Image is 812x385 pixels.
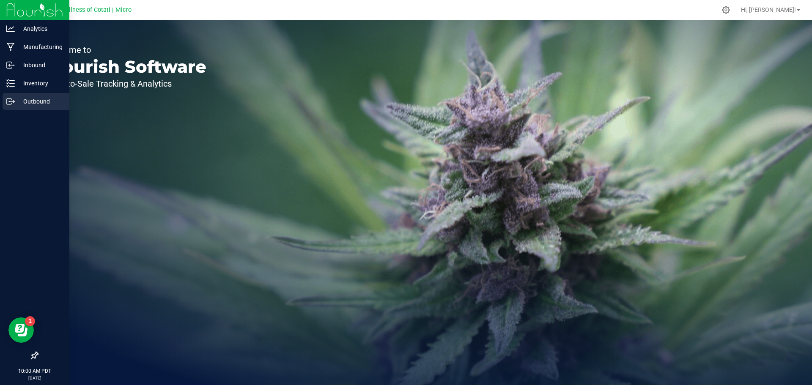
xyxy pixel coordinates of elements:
[6,79,15,87] inline-svg: Inventory
[46,46,206,54] p: Welcome to
[721,6,731,14] div: Manage settings
[4,375,66,381] p: [DATE]
[46,58,206,75] p: Flourish Software
[15,42,66,52] p: Manufacturing
[8,317,34,343] iframe: Resource center
[25,316,35,326] iframe: Resource center unread badge
[15,60,66,70] p: Inbound
[6,61,15,69] inline-svg: Inbound
[46,79,206,88] p: Seed-to-Sale Tracking & Analytics
[6,97,15,106] inline-svg: Outbound
[15,96,66,106] p: Outbound
[15,24,66,34] p: Analytics
[741,6,796,13] span: Hi, [PERSON_NAME]!
[6,25,15,33] inline-svg: Analytics
[6,43,15,51] inline-svg: Manufacturing
[4,367,66,375] p: 10:00 AM PDT
[41,6,132,14] span: Mercy Wellness of Cotati | Micro
[15,78,66,88] p: Inventory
